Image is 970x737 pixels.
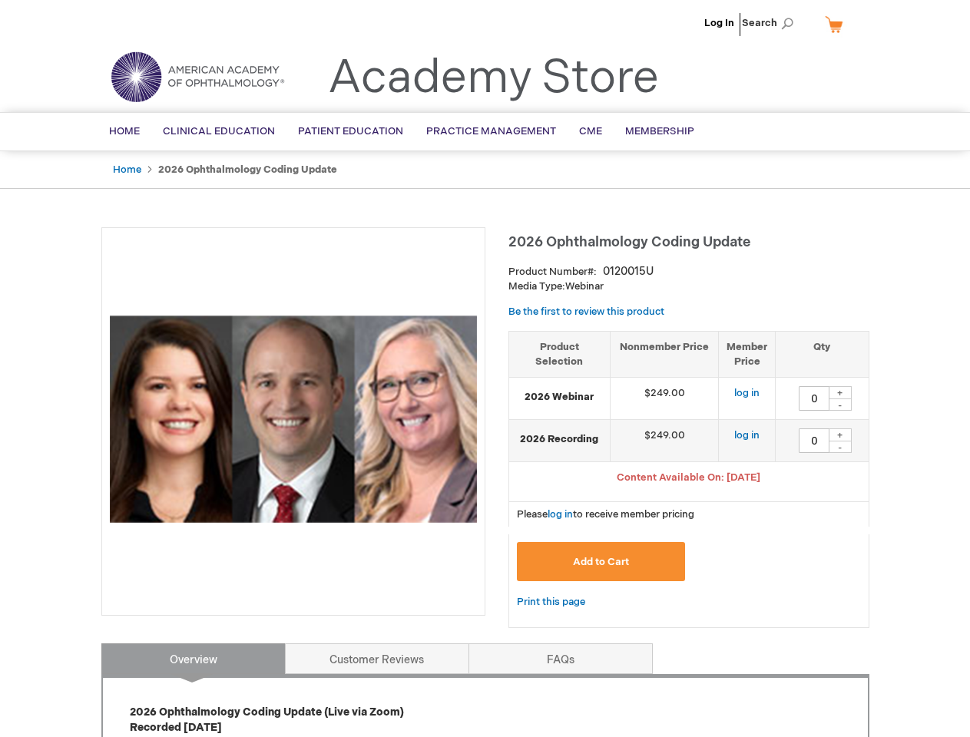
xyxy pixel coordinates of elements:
[573,556,629,568] span: Add to Cart
[508,234,750,250] span: 2026 Ophthalmology Coding Update
[508,279,869,294] p: Webinar
[163,125,275,137] span: Clinical Education
[508,266,597,278] strong: Product Number
[113,164,141,176] a: Home
[719,331,776,377] th: Member Price
[110,236,477,603] img: 2026 Ophthalmology Coding Update
[829,441,852,453] div: -
[603,264,654,279] div: 0120015U
[829,428,852,441] div: +
[298,125,403,137] span: Patient Education
[799,428,829,453] input: Qty
[734,387,760,399] a: log in
[158,164,337,176] strong: 2026 Ophthalmology Coding Update
[742,8,800,38] span: Search
[426,125,556,137] span: Practice Management
[611,420,719,462] td: $249.00
[776,331,869,377] th: Qty
[611,331,719,377] th: Nonmember Price
[548,508,573,521] a: log in
[829,398,852,411] div: -
[617,471,760,484] span: Content Available On: [DATE]
[468,643,653,674] a: FAQs
[704,17,734,29] a: Log In
[517,390,603,405] strong: 2026 Webinar
[509,331,611,377] th: Product Selection
[101,643,286,674] a: Overview
[579,125,602,137] span: CME
[625,125,694,137] span: Membership
[829,386,852,399] div: +
[109,125,140,137] span: Home
[734,429,760,441] a: log in
[517,593,585,612] a: Print this page
[328,51,659,106] a: Academy Store
[508,280,565,292] strong: Media Type:
[611,378,719,420] td: $249.00
[517,542,686,581] button: Add to Cart
[799,386,829,411] input: Qty
[508,306,664,318] a: Be the first to review this product
[517,432,603,447] strong: 2026 Recording
[285,643,469,674] a: Customer Reviews
[517,508,694,521] span: Please to receive member pricing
